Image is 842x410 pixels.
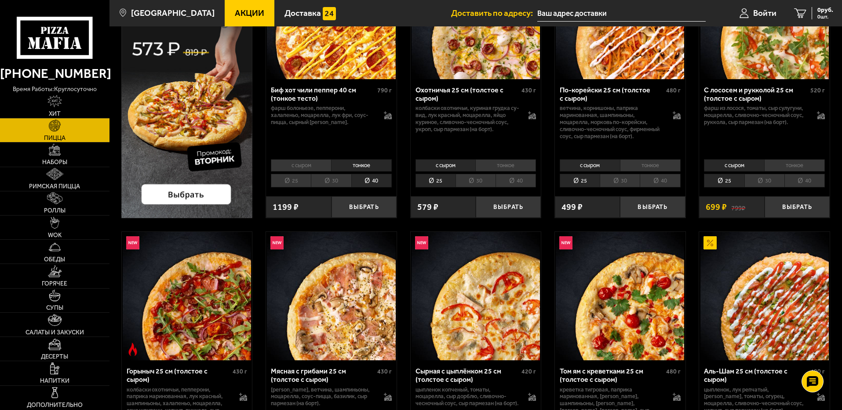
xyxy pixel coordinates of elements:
span: 499 ₽ [561,203,583,212]
span: Напитки [40,378,69,384]
a: НовинкаТом ям с креветками 25 см (толстое с сыром) [555,232,685,360]
img: Мясная с грибами 25 см (толстое с сыром) [267,232,395,360]
img: Сырная с цыплёнком 25 см (толстое с сыром) [412,232,540,360]
a: НовинкаСырная с цыплёнком 25 см (толстое с сыром) [411,232,541,360]
div: Сырная с цыплёнком 25 см (толстое с сыром) [416,367,520,384]
li: 25 [271,174,311,187]
div: Том ям с креветками 25 см (толстое с сыром) [560,367,664,384]
span: Дополнительно [27,402,83,408]
button: Выбрать [332,196,397,218]
li: 25 [704,174,744,187]
span: Войти [753,9,776,17]
span: [GEOGRAPHIC_DATA] [131,9,215,17]
li: 40 [496,174,536,187]
span: Роллы [44,208,66,214]
a: НовинкаОстрое блюдоГорыныч 25 см (толстое с сыром) [122,232,252,360]
div: Аль-Шам 25 см (толстое с сыром) [704,367,808,384]
a: НовинкаМясная с грибами 25 см (толстое с сыром) [266,232,397,360]
img: Новинка [126,236,139,249]
span: Акции [235,9,264,17]
p: фарш болоньезе, пепперони, халапеньо, моцарелла, лук фри, соус-пицца, сырный [PERSON_NAME]. [271,105,375,126]
li: с сыром [271,159,331,172]
span: Горячее [42,281,67,287]
p: ветчина, корнишоны, паприка маринованная, шампиньоны, моцарелла, морковь по-корейски, сливочно-че... [560,105,664,140]
li: 30 [600,174,640,187]
img: Том ям с креветками 25 см (толстое с сыром) [556,232,684,360]
img: Акционный [703,236,717,249]
img: Новинка [415,236,428,249]
span: 0 шт. [817,14,833,19]
li: с сыром [560,159,620,172]
span: Салаты и закуски [26,329,84,336]
div: Горыныч 25 см (толстое с сыром) [127,367,231,384]
s: 799 ₽ [731,203,745,212]
span: 0 руб. [817,7,833,13]
span: Обеды [44,256,65,263]
img: Новинка [270,236,284,249]
img: Аль-Шам 25 см (толстое с сыром) [700,232,829,360]
li: тонкое [331,159,392,172]
span: 430 г [233,368,247,375]
span: 430 г [377,368,392,375]
span: 420 г [521,368,536,375]
span: 480 г [666,368,681,375]
img: Горыныч 25 см (толстое с сыром) [123,232,251,360]
li: 40 [784,174,825,187]
button: Выбрать [476,196,541,218]
span: Доставить по адресу: [451,9,537,17]
span: Хит [49,111,61,117]
button: Выбрать [620,196,685,218]
li: 30 [744,174,784,187]
a: АкционныйАль-Шам 25 см (толстое с сыром) [699,232,830,360]
p: [PERSON_NAME], ветчина, шампиньоны, моцарелла, соус-пицца, базилик, сыр пармезан (на борт). [271,386,375,407]
li: 30 [311,174,351,187]
li: тонкое [764,159,825,172]
p: цыпленок копченый, томаты, моцарелла, сыр дорблю, сливочно-чесночный соус, сыр пармезан (на борт). [416,386,520,407]
span: 480 г [666,87,681,94]
span: Десерты [41,354,68,360]
span: 790 г [377,87,392,94]
li: с сыром [704,159,764,172]
p: фарш из лосося, томаты, сыр сулугуни, моцарелла, сливочно-чесночный соус, руккола, сыр пармезан (... [704,105,808,126]
span: WOK [48,232,62,238]
span: 579 ₽ [417,203,438,212]
span: Римская пицца [29,183,80,190]
img: Острое блюдо [126,343,139,356]
span: Наборы [42,159,67,165]
span: Супы [46,305,63,311]
span: 430 г [521,87,536,94]
div: Биф хот чили пеппер 40 см (тонкое тесто) [271,86,375,102]
li: 40 [640,174,680,187]
div: Мясная с грибами 25 см (толстое с сыром) [271,367,375,384]
img: 15daf4d41897b9f0e9f617042186c801.svg [323,7,336,20]
p: колбаски охотничьи, куриная грудка су-вид, лук красный, моцарелла, яйцо куриное, сливочно-чесночн... [416,105,520,133]
li: тонкое [620,159,681,172]
button: Выбрать [765,196,830,218]
div: По-корейски 25 см (толстое с сыром) [560,86,664,102]
span: 520 г [810,87,825,94]
input: Ваш адрес доставки [537,5,706,22]
li: с сыром [416,159,476,172]
li: 40 [351,174,392,187]
li: 30 [456,174,496,187]
span: Доставка [284,9,321,17]
img: Новинка [559,236,572,249]
div: Охотничья 25 см (толстое с сыром) [416,86,520,102]
li: 25 [560,174,600,187]
span: 699 ₽ [706,203,727,212]
li: тонкое [475,159,536,172]
li: 25 [416,174,456,187]
div: С лососем и рукколой 25 см (толстое с сыром) [704,86,808,102]
span: 1199 ₽ [273,203,299,212]
span: Пицца [44,135,66,141]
